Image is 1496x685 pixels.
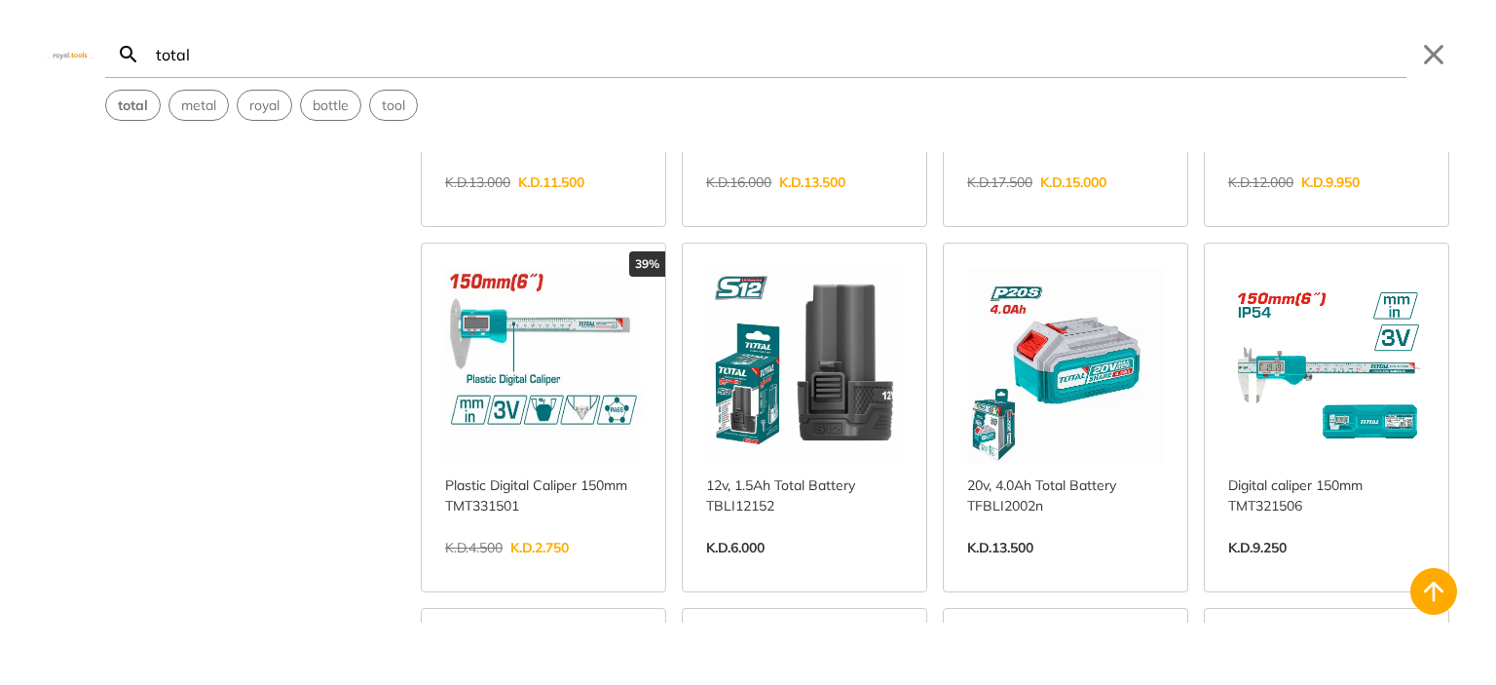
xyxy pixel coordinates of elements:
strong: total [118,96,148,114]
svg: Search [117,43,140,66]
input: Search… [152,31,1406,77]
div: 39% [629,251,665,277]
span: royal [249,95,280,116]
span: tool [382,95,405,116]
img: Close [47,50,93,58]
svg: Back to top [1418,576,1449,607]
div: Suggestion: bottle [300,90,361,121]
button: Select suggestion: tool [370,91,417,120]
div: Suggestion: royal [237,90,292,121]
button: Select suggestion: total [106,91,160,120]
span: bottle [313,95,349,116]
button: Select suggestion: royal [238,91,291,120]
button: Select suggestion: metal [169,91,228,120]
div: Suggestion: tool [369,90,418,121]
button: Close [1418,39,1449,70]
button: Select suggestion: bottle [301,91,360,120]
div: Suggestion: total [105,90,161,121]
span: metal [181,95,216,116]
div: Suggestion: metal [168,90,229,121]
button: Back to top [1410,568,1457,615]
